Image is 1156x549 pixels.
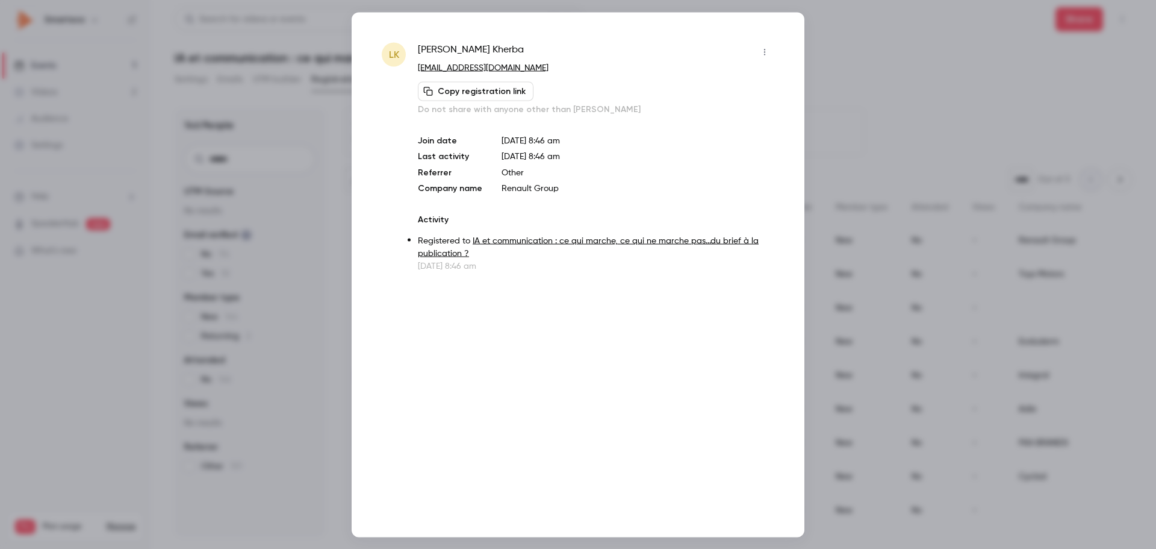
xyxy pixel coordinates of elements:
[418,213,774,225] p: Activity
[502,182,774,194] p: Renault Group
[418,182,482,194] p: Company name
[418,234,774,260] p: Registered to
[502,152,560,160] span: [DATE] 8:46 am
[418,103,774,115] p: Do not share with anyone other than [PERSON_NAME]
[502,134,774,146] p: [DATE] 8:46 am
[418,134,482,146] p: Join date
[418,81,533,101] button: Copy registration link
[502,166,774,178] p: Other
[418,166,482,178] p: Referrer
[389,47,399,61] span: LK
[418,42,524,61] span: [PERSON_NAME] Kherba
[418,236,759,257] a: IA et communication : ce qui marche, ce qui ne marche pas...du brief à la publication ?
[418,260,774,272] p: [DATE] 8:46 am
[418,150,482,163] p: Last activity
[418,63,548,72] a: [EMAIL_ADDRESS][DOMAIN_NAME]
